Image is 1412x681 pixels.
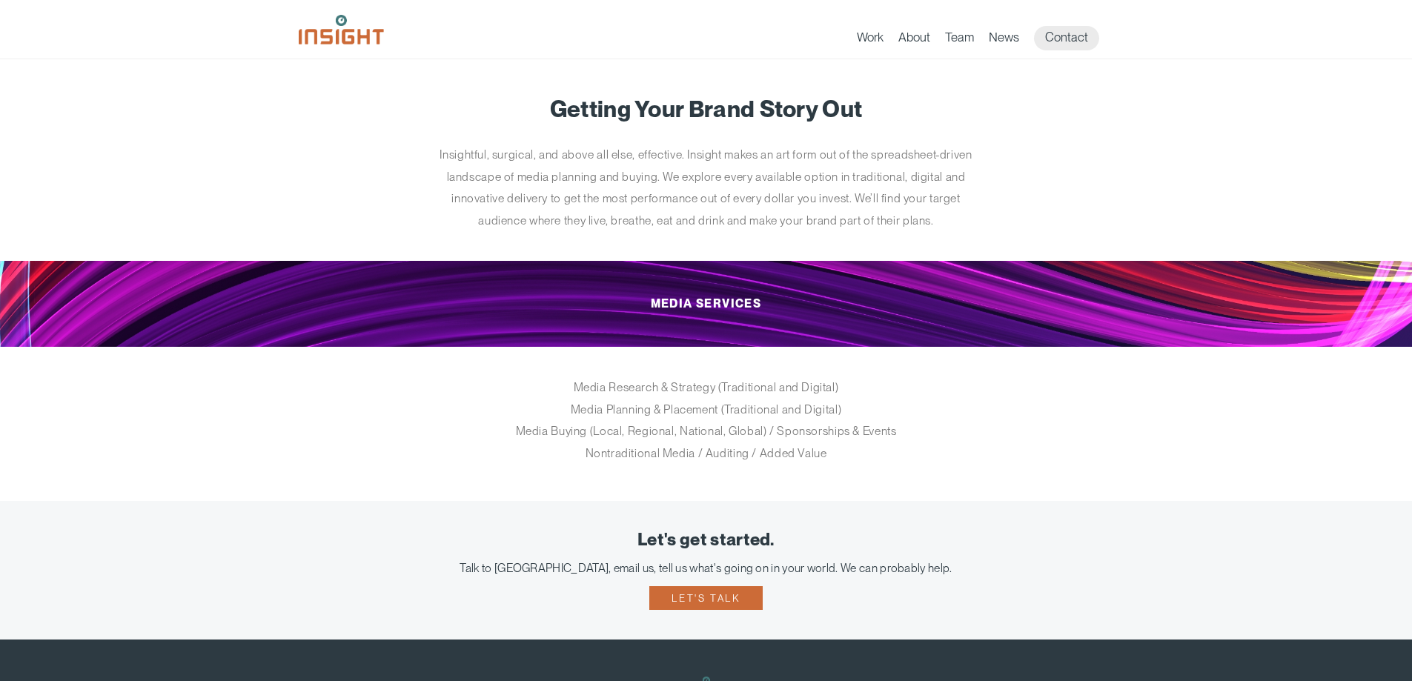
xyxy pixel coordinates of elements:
a: Contact [1034,26,1099,50]
a: About [898,30,930,50]
div: Let's get started. [22,531,1390,550]
nav: primary navigation menu [857,26,1114,50]
p: Media Research & Strategy (Traditional and Digital) Media Planning & Placement (Traditional and D... [428,376,984,464]
a: News [989,30,1019,50]
div: Talk to [GEOGRAPHIC_DATA], email us, tell us what's going on in your world. We can probably help. [22,561,1390,575]
h1: Getting Your Brand Story Out [321,96,1092,122]
h2: Media Services [321,261,1092,347]
a: Work [857,30,884,50]
a: Team [945,30,974,50]
a: Let's talk [649,586,762,610]
p: Insightful, surgical, and above all else, effective. Insight makes an art form out of the spreads... [428,144,984,231]
img: Insight Marketing Design [299,15,384,44]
